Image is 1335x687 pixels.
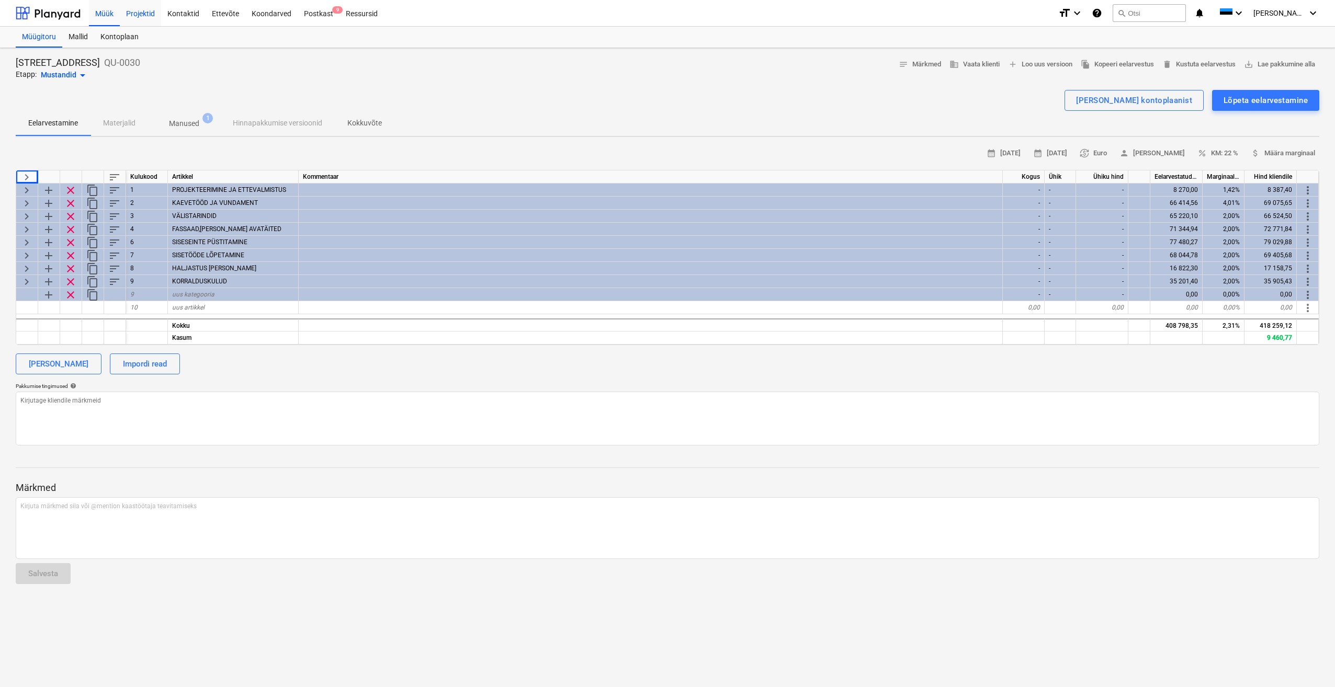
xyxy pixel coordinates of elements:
p: [STREET_ADDRESS] [16,56,100,69]
div: 2,31% [1203,318,1245,331]
span: Rohkem toiminguid [1302,223,1314,236]
span: 9 [332,6,343,14]
div: Marginaal, % [1203,170,1245,184]
div: 2,00% [1203,210,1245,223]
span: [DATE] [987,147,1021,159]
p: Kokkuvõte [347,118,382,129]
i: keyboard_arrow_down [1307,7,1319,19]
span: Rohkem toiminguid [1302,276,1314,288]
span: Lisa reale alamkategooria [42,236,55,249]
div: - [1003,210,1045,223]
div: 9 460,77 [1245,331,1297,345]
div: Kogus [1003,170,1045,184]
span: PROJEKTEERIMINE JA ETTEVALMISTUS [172,186,286,193]
button: Lõpeta eelarvestamine [1212,90,1319,111]
span: file_copy [1081,60,1090,69]
span: Laienda kategooriat [20,236,33,249]
span: Lisa reale alamkategooria [42,223,55,236]
span: Eemalda rida [64,236,77,249]
div: 2,00% [1203,249,1245,262]
span: search [1117,9,1126,17]
div: - [1076,210,1128,223]
p: Eelarvestamine [28,118,78,129]
div: 7 [126,249,168,262]
span: help [68,383,76,389]
span: calendar_month [1033,148,1043,158]
span: Eemalda rida [64,210,77,223]
span: Vaata klienti [949,59,1000,71]
span: Laienda kategooriat [20,184,33,197]
span: [PERSON_NAME] [1253,9,1306,17]
span: percent [1197,148,1207,158]
span: Laienda kategooriat [20,249,33,262]
div: - [1045,275,1076,288]
span: Lisa reale alamkategooria [42,184,55,197]
span: Sorteeri read tabelis [108,171,121,184]
div: - [1045,249,1076,262]
span: Rohkem toiminguid [1302,210,1314,223]
button: Kustuta eelarvestus [1158,56,1240,73]
div: Hind kliendile [1245,170,1297,184]
div: Lõpeta eelarvestamine [1224,94,1308,107]
a: Kontoplaan [94,27,145,48]
div: - [1045,236,1076,249]
span: Dubleeri kategooriat [86,236,99,249]
button: [PERSON_NAME] [1115,145,1189,162]
span: Rohkem toiminguid [1302,249,1314,262]
span: KM: 22 % [1197,147,1238,159]
span: Dubleeri kategooriat [86,197,99,210]
div: Kulukood [126,170,168,184]
span: attach_money [1251,148,1260,158]
div: - [1076,262,1128,275]
span: business [949,60,959,69]
div: 4 [126,223,168,236]
div: 8 [126,262,168,275]
span: currency_exchange [1080,148,1089,158]
div: 65 220,10 [1150,210,1203,223]
div: 71 344,94 [1150,223,1203,236]
div: - [1003,236,1045,249]
div: - [1003,223,1045,236]
span: save_alt [1244,60,1253,69]
div: - [1003,249,1045,262]
div: 2,00% [1203,223,1245,236]
div: 66 414,56 [1150,197,1203,210]
i: keyboard_arrow_down [1232,7,1245,19]
div: - [1045,262,1076,275]
div: 8 270,00 [1150,184,1203,197]
button: Euro [1076,145,1111,162]
button: Loo uus versioon [1004,56,1077,73]
div: 69 075,65 [1245,197,1297,210]
span: Lisa reale alamkategooria [42,276,55,288]
div: 8 387,40 [1245,184,1297,197]
div: 0,00 [1150,288,1203,301]
div: 0,00 [1245,288,1297,301]
div: 68 044,78 [1150,249,1203,262]
div: - [1076,288,1128,301]
button: [PERSON_NAME] kontoplaanist [1065,90,1204,111]
div: - [1003,275,1045,288]
div: Ühiku hind [1076,170,1128,184]
span: Laienda kategooriat [20,223,33,236]
div: - [1045,223,1076,236]
a: Müügitoru [16,27,62,48]
span: Laienda kategooriat [20,197,33,210]
span: Sorteeri read kategooriasiseselt [108,184,121,197]
div: 1,42% [1203,184,1245,197]
span: Eemalda rida [64,184,77,197]
div: Impordi read [123,357,167,371]
span: uus artikkel [172,304,205,311]
div: - [1045,197,1076,210]
p: Etapp: [16,69,37,82]
p: Manused [169,118,199,129]
div: Ühik [1045,170,1076,184]
button: KM: 22 % [1193,145,1242,162]
div: 2,00% [1203,275,1245,288]
span: Dubleeri kategooriat [86,276,99,288]
div: [PERSON_NAME] kontoplaanist [1076,94,1192,107]
div: 72 771,84 [1245,223,1297,236]
span: Lae pakkumine alla [1244,59,1315,71]
span: VÄLISTARINDID [172,212,217,220]
div: - [1076,249,1128,262]
span: Sorteeri read kategooriasiseselt [108,249,121,262]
